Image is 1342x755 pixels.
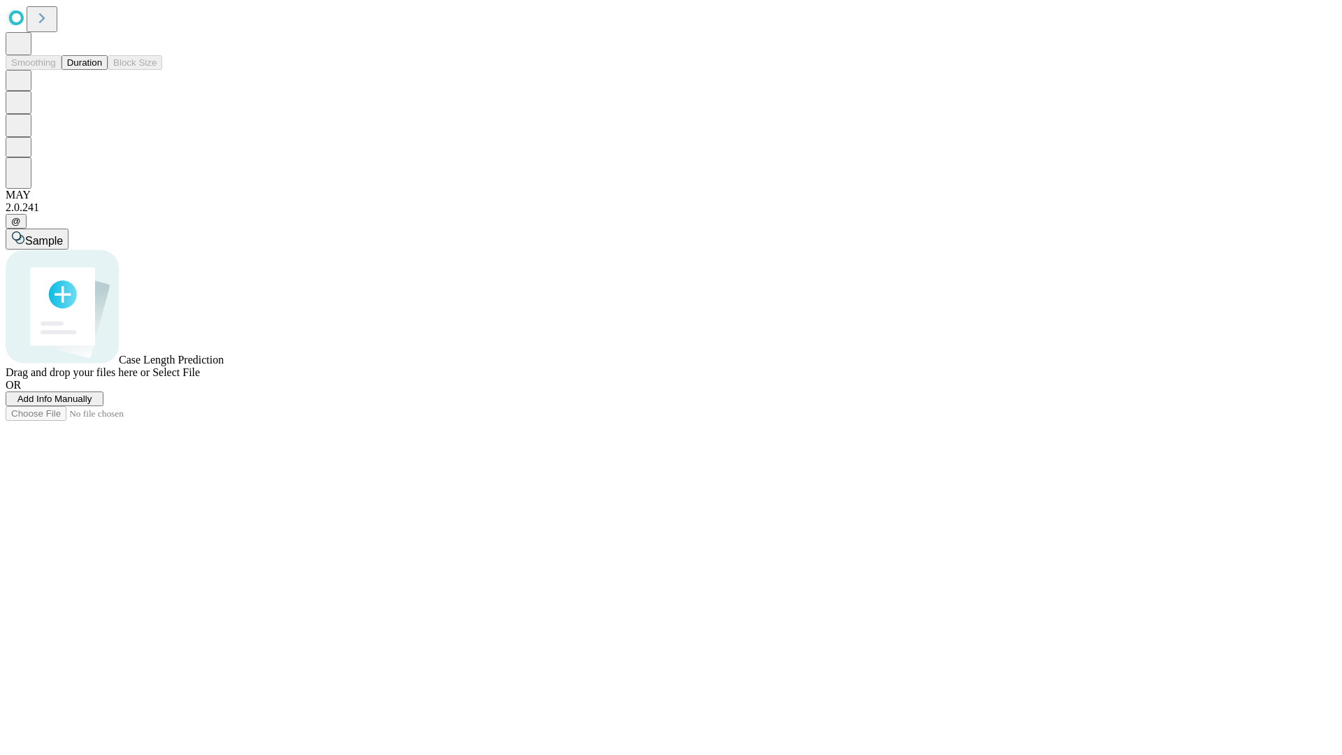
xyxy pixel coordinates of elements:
[17,394,92,404] span: Add Info Manually
[11,216,21,226] span: @
[25,235,63,247] span: Sample
[108,55,162,70] button: Block Size
[6,214,27,229] button: @
[6,229,68,250] button: Sample
[6,201,1336,214] div: 2.0.241
[6,189,1336,201] div: MAY
[6,391,103,406] button: Add Info Manually
[6,379,21,391] span: OR
[152,366,200,378] span: Select File
[6,55,62,70] button: Smoothing
[119,354,224,366] span: Case Length Prediction
[6,366,150,378] span: Drag and drop your files here or
[62,55,108,70] button: Duration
